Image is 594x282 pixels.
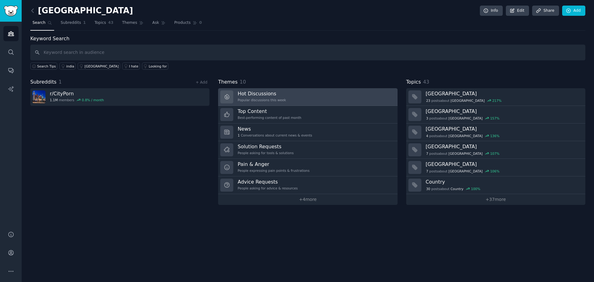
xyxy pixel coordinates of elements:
[30,63,57,70] button: Search Tips
[59,79,62,85] span: 1
[450,98,484,103] span: [GEOGRAPHIC_DATA]
[66,64,74,68] div: india
[490,169,499,173] div: 106 %
[426,186,481,192] div: post s about
[238,108,301,115] h3: Top Content
[426,116,428,120] span: 3
[426,126,581,132] h3: [GEOGRAPHIC_DATA]
[238,151,294,155] div: People asking for tools & solutions
[238,186,298,190] div: People asking for advice & resources
[406,159,585,176] a: [GEOGRAPHIC_DATA]7postsabout[GEOGRAPHIC_DATA]106%
[406,106,585,124] a: [GEOGRAPHIC_DATA]3postsabout[GEOGRAPHIC_DATA]157%
[426,134,428,138] span: 4
[199,20,202,26] span: 0
[152,20,159,26] span: Ask
[30,45,585,60] input: Keyword search in audience
[50,90,104,97] h3: r/ CityPorn
[426,133,500,139] div: post s about
[238,179,298,185] h3: Advice Requests
[426,151,500,156] div: post s about
[238,90,286,97] h3: Hot Discussions
[218,176,397,194] a: Advice RequestsPeople asking for advice & resources
[32,20,45,26] span: Search
[30,6,133,16] h2: [GEOGRAPHIC_DATA]
[32,90,45,103] img: CityPorn
[61,20,81,26] span: Subreddits
[490,116,499,120] div: 157 %
[238,126,312,132] h3: News
[50,98,58,102] span: 1.1M
[480,6,503,16] a: Info
[218,159,397,176] a: Pain & AngerPeople expressing pain points & frustrations
[120,18,146,31] a: Themes
[238,98,286,102] div: Popular discussions this week
[218,88,397,106] a: Hot DiscussionsPopular discussions this week
[492,98,501,103] div: 217 %
[78,63,120,70] a: [GEOGRAPHIC_DATA]
[94,20,106,26] span: Topics
[150,18,168,31] a: Ask
[426,179,581,185] h3: Country
[406,88,585,106] a: [GEOGRAPHIC_DATA]23postsabout[GEOGRAPHIC_DATA]217%
[426,187,430,191] span: 30
[426,98,502,103] div: post s about
[450,187,463,191] span: Country
[562,6,585,16] a: Add
[449,116,483,120] span: [GEOGRAPHIC_DATA]
[84,64,118,68] div: [GEOGRAPHIC_DATA]
[426,168,500,174] div: post s about
[218,194,397,205] a: +4more
[406,124,585,141] a: [GEOGRAPHIC_DATA]4postsabout[GEOGRAPHIC_DATA]136%
[218,124,397,141] a: News1Conversations about current news & events
[92,18,115,31] a: Topics43
[59,63,75,70] a: india
[238,115,301,120] div: Best-performing content of past month
[238,143,294,150] h3: Solution Requests
[218,78,238,86] span: Themes
[426,90,581,97] h3: [GEOGRAPHIC_DATA]
[423,79,429,85] span: 43
[449,151,483,156] span: [GEOGRAPHIC_DATA]
[426,108,581,115] h3: [GEOGRAPHIC_DATA]
[471,187,480,191] div: 100 %
[30,78,57,86] span: Subreddits
[108,20,114,26] span: 43
[532,6,559,16] a: Share
[174,20,191,26] span: Products
[506,6,529,16] a: Edit
[142,63,168,70] a: Looking for
[50,98,104,102] div: members
[30,36,69,41] label: Keyword Search
[30,18,54,31] a: Search
[426,161,581,167] h3: [GEOGRAPHIC_DATA]
[406,194,585,205] a: +37more
[37,64,56,68] span: Search Tips
[58,18,88,31] a: Subreddits1
[426,151,428,156] span: 7
[406,176,585,194] a: Country30postsaboutCountry100%
[449,134,483,138] span: [GEOGRAPHIC_DATA]
[172,18,204,31] a: Products0
[406,78,421,86] span: Topics
[238,168,309,173] div: People expressing pain points & frustrations
[82,98,104,102] div: 0.8 % / month
[30,88,209,106] a: r/CityPorn1.1Mmembers0.8% / month
[218,141,397,159] a: Solution RequestsPeople asking for tools & solutions
[406,141,585,159] a: [GEOGRAPHIC_DATA]7postsabout[GEOGRAPHIC_DATA]107%
[218,106,397,124] a: Top ContentBest-performing content of past month
[490,151,499,156] div: 107 %
[238,133,312,137] div: Conversations about current news & events
[122,63,140,70] a: I hate
[426,115,500,121] div: post s about
[240,79,246,85] span: 10
[490,134,499,138] div: 136 %
[4,6,18,16] img: GummySearch logo
[426,169,428,173] span: 7
[149,64,167,68] div: Looking for
[122,20,137,26] span: Themes
[449,169,483,173] span: [GEOGRAPHIC_DATA]
[83,20,86,26] span: 1
[238,161,309,167] h3: Pain & Anger
[238,133,240,137] span: 1
[196,80,207,85] a: + Add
